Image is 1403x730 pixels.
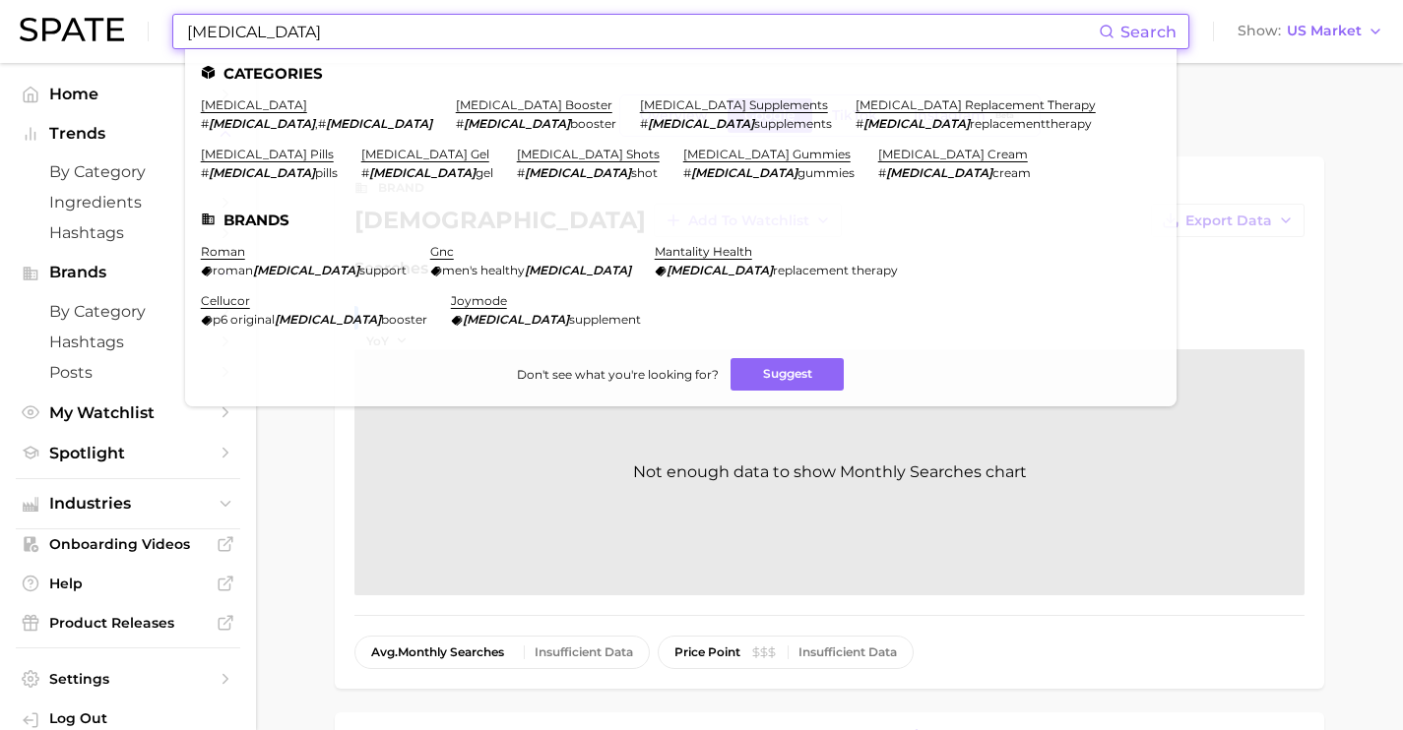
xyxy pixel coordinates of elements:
[361,165,369,180] span: #
[49,162,207,181] span: by Category
[517,165,525,180] span: #
[201,116,432,131] div: ,
[16,258,240,287] button: Brands
[49,495,207,513] span: Industries
[517,367,719,382] span: Don't see what you're looking for?
[49,223,207,242] span: Hashtags
[683,165,691,180] span: #
[517,147,660,161] a: [MEDICAL_DATA] shots
[381,312,427,327] span: booster
[569,312,641,327] span: supplement
[326,116,432,131] em: [MEDICAL_DATA]
[201,65,1161,82] li: Categories
[49,614,207,632] span: Product Releases
[201,244,245,259] a: roman
[371,645,504,659] span: monthly searches
[1238,26,1281,36] span: Show
[886,165,992,180] em: [MEDICAL_DATA]
[49,575,207,592] span: Help
[525,165,631,180] em: [MEDICAL_DATA]
[359,263,407,277] span: support
[430,244,454,259] a: gnc
[970,116,1092,131] span: replacementtherapy
[16,438,240,468] a: Spotlight
[731,358,844,391] button: Suggest
[658,636,914,669] button: price pointInsufficient Data
[797,165,855,180] span: gummies
[667,263,773,277] em: [MEDICAL_DATA]
[992,165,1031,180] span: cream
[369,165,476,180] em: [MEDICAL_DATA]
[1233,19,1388,44] button: ShowUS Market
[878,147,1028,161] a: [MEDICAL_DATA] cream
[878,165,886,180] span: #
[674,645,740,659] span: price point
[535,645,633,659] div: Insufficient Data
[476,165,493,180] span: gel
[49,403,207,422] span: My Watchlist
[49,302,207,321] span: by Category
[16,357,240,388] a: Posts
[16,119,240,149] button: Trends
[49,670,207,688] span: Settings
[49,264,207,281] span: Brands
[451,293,507,308] a: joymode
[463,312,569,327] em: [MEDICAL_DATA]
[464,116,570,131] em: [MEDICAL_DATA]
[318,116,326,131] span: #
[275,312,381,327] em: [MEDICAL_DATA]
[49,193,207,212] span: Ingredients
[863,116,970,131] em: [MEDICAL_DATA]
[16,397,240,428] a: My Watchlist
[16,664,240,694] a: Settings
[201,293,250,308] a: cellucor
[201,147,334,161] a: [MEDICAL_DATA] pills
[1120,23,1177,41] span: Search
[16,187,240,217] a: Ingredients
[16,489,240,518] button: Industries
[201,165,209,180] span: #
[754,116,832,131] span: supplements
[213,263,253,277] span: roman
[354,636,650,669] button: avg.monthly searchesInsufficient Data
[640,116,648,131] span: #
[655,244,752,259] a: mantality health
[691,165,797,180] em: [MEDICAL_DATA]
[49,363,207,382] span: Posts
[49,85,207,103] span: Home
[315,165,338,180] span: pills
[49,333,207,351] span: Hashtags
[16,217,240,248] a: Hashtags
[209,165,315,180] em: [MEDICAL_DATA]
[1185,213,1272,229] span: Export Data
[201,116,209,131] span: #
[16,79,240,109] a: Home
[683,147,851,161] a: [MEDICAL_DATA] gummies
[185,15,1099,48] input: Search here for a brand, industry, or ingredient
[213,312,275,327] span: p6 original
[49,709,224,727] span: Log Out
[253,263,359,277] em: [MEDICAL_DATA]
[773,263,898,277] span: replacement therapy
[570,116,616,131] span: booster
[201,212,1161,228] li: Brands
[49,444,207,462] span: Spotlight
[1287,26,1362,36] span: US Market
[856,97,1096,112] a: [MEDICAL_DATA] replacement therapy
[856,116,863,131] span: #
[631,165,658,180] span: shot
[16,569,240,598] a: Help
[1151,204,1305,237] button: Export Data
[361,147,489,161] a: [MEDICAL_DATA] gel
[354,349,1305,595] div: Not enough data to show Monthly Searches chart
[525,263,631,277] em: [MEDICAL_DATA]
[371,644,398,659] abbr: average
[456,97,612,112] a: [MEDICAL_DATA] booster
[648,116,754,131] em: [MEDICAL_DATA]
[640,97,828,112] a: [MEDICAL_DATA] supplements
[456,116,464,131] span: #
[798,645,897,659] div: Insufficient Data
[49,535,207,553] span: Onboarding Videos
[16,156,240,187] a: by Category
[16,327,240,357] a: Hashtags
